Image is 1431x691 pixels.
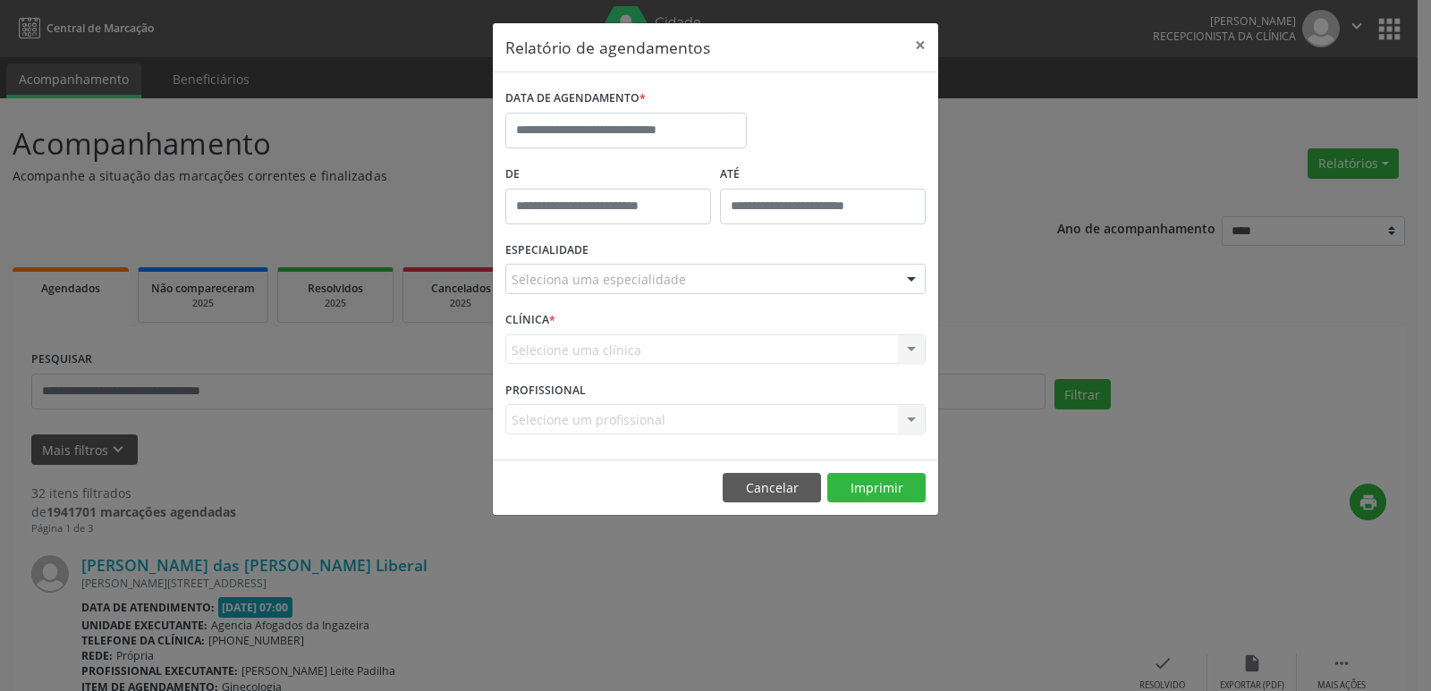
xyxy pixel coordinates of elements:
span: Seleciona uma especialidade [512,270,686,289]
label: ESPECIALIDADE [505,237,588,265]
label: ATÉ [720,161,926,189]
label: DATA DE AGENDAMENTO [505,85,646,113]
label: PROFISSIONAL [505,376,586,404]
button: Close [902,23,938,67]
label: CLÍNICA [505,307,555,334]
button: Cancelar [723,473,821,503]
button: Imprimir [827,473,926,503]
h5: Relatório de agendamentos [505,36,710,59]
label: De [505,161,711,189]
